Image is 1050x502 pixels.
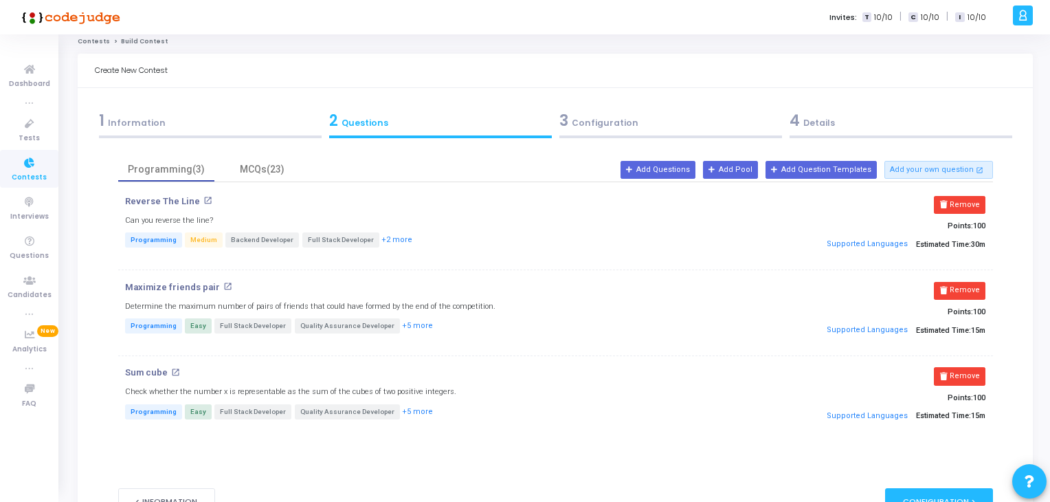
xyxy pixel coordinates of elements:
h5: Determine the maximum number of pairs of friends that could have formed by the end of the competi... [125,302,495,311]
p: Points: [708,393,985,402]
span: 15m [971,326,985,335]
span: Tests [19,133,40,144]
span: Analytics [12,344,47,356]
h5: Can you reverse the line? [125,216,213,225]
span: Contests [12,172,47,184]
mat-icon: open_in_new [976,165,983,175]
nav: breadcrumb [78,37,1033,46]
button: +2 more [381,234,413,247]
a: 3Configuration [555,105,785,142]
span: Interviews [10,211,49,223]
p: Sum cube [125,367,168,378]
a: 2Questions [325,105,555,142]
span: FAQ [22,398,36,410]
span: C [908,12,917,23]
button: Supported Languages [823,234,913,255]
span: Quality Assurance Developer [295,404,400,419]
span: 1 [99,110,104,131]
button: Remove [934,282,985,300]
button: Remove [934,196,985,214]
span: I [955,12,964,23]
label: Invites: [829,12,857,23]
span: 4 [790,110,800,131]
span: 100 [973,393,985,402]
button: Remove [934,367,985,385]
span: 15m [971,411,985,420]
span: Backend Developer [225,232,299,248]
span: Build Contest [121,37,168,45]
p: Estimated Time: [708,234,985,255]
button: +5 more [401,406,434,419]
button: Add Questions [621,161,695,179]
div: Details [790,109,1012,132]
p: Estimated Time: [708,406,985,426]
button: Supported Languages [823,320,913,340]
span: Programming [125,318,182,334]
img: logo [17,3,120,31]
span: 30m [971,240,985,249]
span: Full Stack Developer [302,232,379,248]
a: Contests [78,37,110,45]
span: Quality Assurance Developer [295,318,400,334]
a: 1Information [95,105,325,142]
span: 2 [329,110,338,131]
span: Dashboard [9,78,50,90]
span: Full Stack Developer [214,318,291,334]
div: MCQs(23) [223,162,302,177]
button: Add Pool [703,161,758,179]
span: Full Stack Developer [214,404,291,419]
p: Points: [708,307,985,316]
p: Points: [708,221,985,230]
span: 100 [973,307,985,316]
p: Reverse The Line [125,196,200,207]
a: 4Details [785,105,1016,142]
div: Create New Contest [95,54,168,87]
button: Add Question Templates [766,161,877,179]
span: T [862,12,871,23]
span: 10/10 [921,12,939,23]
div: Information [99,109,322,132]
span: | [900,10,902,24]
span: Candidates [8,290,52,301]
span: Easy [185,318,212,334]
p: Estimated Time: [708,320,985,340]
div: Programming(3) [126,162,206,177]
span: Questions [10,250,49,262]
div: Configuration [559,109,782,132]
button: Supported Languages [823,406,913,426]
span: 100 [973,221,985,230]
span: 10/10 [874,12,893,23]
mat-icon: open_in_new [171,368,180,377]
button: Add your own question [884,161,993,179]
div: Questions [329,109,552,132]
p: Maximize friends pair [125,282,220,293]
mat-icon: open_in_new [203,196,212,205]
span: 3 [559,110,568,131]
h5: Check whether the number x is representable as the sum of the cubes of two positive integers. [125,387,456,396]
span: New [37,325,58,337]
span: Easy [185,404,212,419]
span: Medium [185,232,223,248]
span: | [946,10,948,24]
mat-icon: open_in_new [223,282,232,291]
span: 10/10 [968,12,986,23]
span: Programming [125,404,182,419]
span: Programming [125,232,182,248]
button: +5 more [401,320,434,333]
